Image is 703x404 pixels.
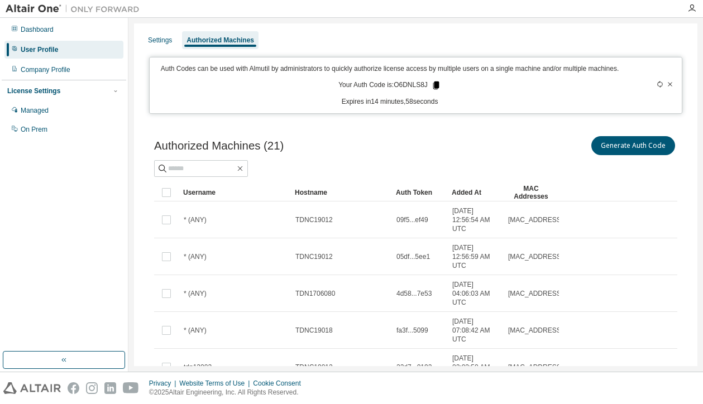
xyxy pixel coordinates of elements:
span: TDNC19012 [295,215,333,224]
span: 22d7...0192 [396,363,432,372]
div: On Prem [21,125,47,134]
div: Website Terms of Use [179,379,253,388]
span: TDNC19012 [295,363,333,372]
span: 05df...5ee1 [396,252,430,261]
div: Cookie Consent [253,379,307,388]
img: Altair One [6,3,145,15]
div: Privacy [149,379,179,388]
span: * (ANY) [184,215,207,224]
div: Company Profile [21,65,70,74]
button: Generate Auth Code [591,136,675,155]
span: 09f5...ef49 [396,215,428,224]
span: tdn13003 [184,363,212,372]
span: [MAC_ADDRESS] [508,363,563,372]
div: Auth Token [396,184,443,201]
div: MAC Addresses [508,184,554,201]
span: [DATE] 12:56:54 AM UTC [452,206,498,233]
div: Managed [21,106,49,115]
div: Added At [452,184,499,201]
span: [MAC_ADDRESS] [508,289,563,298]
span: TDNC19012 [295,252,333,261]
p: Expires in 14 minutes, 58 seconds [156,97,623,107]
span: TDNC19018 [295,326,333,335]
div: Username [183,184,286,201]
p: Auth Codes can be used with Almutil by administrators to quickly authorize license access by mult... [156,64,623,74]
span: Authorized Machines (21) [154,140,284,152]
span: [MAC_ADDRESS] [508,215,563,224]
img: instagram.svg [86,382,98,394]
span: [DATE] 07:08:42 AM UTC [452,317,498,344]
div: Authorized Machines [186,36,254,45]
span: [MAC_ADDRESS] [508,252,563,261]
span: [DATE] 04:06:03 AM UTC [452,280,498,307]
img: youtube.svg [123,382,139,394]
div: User Profile [21,45,58,54]
span: [DATE] 02:03:50 AM UTC [452,354,498,381]
p: Your Auth Code is: O6DNLS8J [338,80,441,90]
span: fa3f...5099 [396,326,428,335]
div: License Settings [7,86,60,95]
span: * (ANY) [184,289,207,298]
p: © 2025 Altair Engineering, Inc. All Rights Reserved. [149,388,308,397]
span: [MAC_ADDRESS] [508,326,563,335]
span: [DATE] 12:56:59 AM UTC [452,243,498,270]
img: altair_logo.svg [3,382,61,394]
img: facebook.svg [68,382,79,394]
span: * (ANY) [184,326,207,335]
div: Hostname [295,184,387,201]
div: Dashboard [21,25,54,34]
img: linkedin.svg [104,382,116,394]
span: * (ANY) [184,252,207,261]
div: Settings [148,36,172,45]
span: 4d58...7e53 [396,289,432,298]
span: TDN1706080 [295,289,335,298]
